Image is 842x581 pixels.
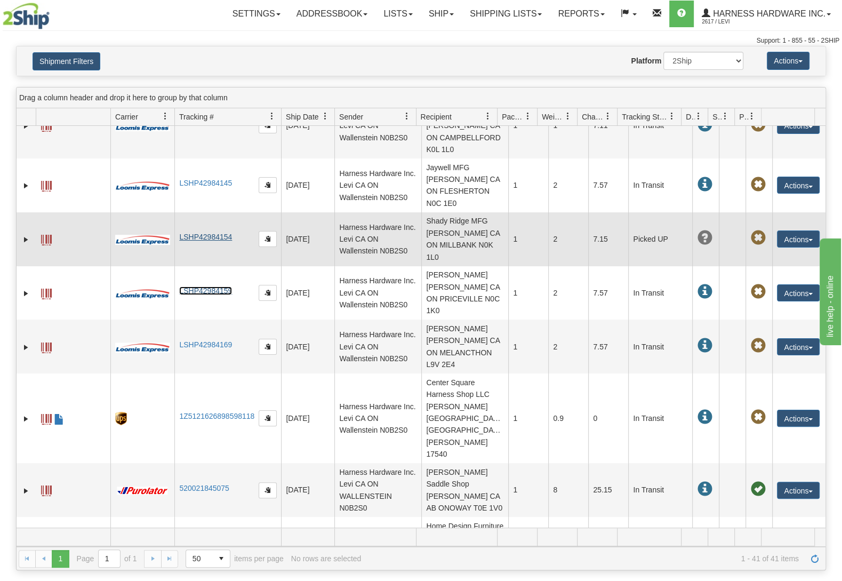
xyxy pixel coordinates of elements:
td: Harness Hardware Inc. Levi CA ON Wallenstein N0B2S0 [334,320,421,373]
td: Center Square Harness Shop LLC [PERSON_NAME] [GEOGRAPHIC_DATA] [GEOGRAPHIC_DATA] [PERSON_NAME] 17540 [421,373,508,463]
td: In Transit [628,320,692,373]
a: Reports [550,1,612,27]
span: Packages [502,112,524,122]
td: Harness Hardware Inc. Levi CA ON Wallenstein N0B2S0 [334,158,421,212]
a: Expand [21,342,31,353]
span: Recipient [421,112,452,122]
td: 2 [548,158,588,212]
span: Pickup Not Assigned [750,338,765,353]
td: 8 [548,463,588,517]
td: 1 [508,373,548,463]
td: [PERSON_NAME] Racing Silks Inc. [PERSON_NAME] CA ON CAMPBELLFORD K0L 1L0 [421,93,508,158]
span: 50 [193,553,206,564]
a: Sender filter column settings [398,107,416,125]
td: [DATE] [281,266,334,320]
span: Carrier [115,112,138,122]
span: Delivery Status [686,112,695,122]
td: Harness Hardware Inc. Levi CA ON Wallenstein N0B2S0 [334,517,421,571]
span: Pickup Not Assigned [750,410,765,425]
td: 1 [508,158,548,212]
a: Expand [21,234,31,245]
a: Label [41,481,52,498]
a: Charge filter column settings [599,107,617,125]
img: 11 - Purolator [115,487,170,495]
a: Ship Date filter column settings [316,107,334,125]
a: Carrier filter column settings [156,107,174,125]
img: 30 - Loomis Express [115,121,170,131]
td: 1 [508,463,548,517]
a: Expand [21,486,31,496]
td: 7.57 [588,158,628,212]
td: [DATE] [281,158,334,212]
a: Shipment Issues filter column settings [716,107,734,125]
span: Tracking # [179,112,214,122]
td: 2 [548,266,588,320]
span: In Transit [697,338,712,353]
a: Refresh [806,550,823,567]
span: Page sizes drop down [186,550,230,568]
a: Settings [224,1,288,27]
td: 12.79 [588,517,628,571]
td: [DATE] [281,463,334,517]
a: Pickup Status filter column settings [743,107,761,125]
button: Actions [777,410,820,427]
span: In Transit [697,410,712,425]
a: Expand [21,180,31,191]
button: Copy to clipboard [259,410,277,426]
a: Expand [21,288,31,299]
iframe: chat widget [817,236,841,345]
td: Harness Hardware Inc. Levi CA ON Wallenstein N0B2S0 [334,266,421,320]
td: [PERSON_NAME] [PERSON_NAME] CA ON MELANCTHON L9V 2E4 [421,320,508,373]
a: LSHP42984169 [179,340,232,349]
td: Harness Hardware Inc. Levi CA ON Wallenstein N0B2S0 [334,212,421,266]
a: Expand [21,121,31,131]
span: Pickup Successfully created [750,482,765,497]
span: In Transit [697,482,712,497]
span: Weight [542,112,564,122]
span: Pickup Not Assigned [750,177,765,192]
button: Actions [777,338,820,355]
td: 7.57 [588,266,628,320]
td: 2 [548,212,588,266]
td: Delivered [628,517,692,571]
td: 7.11 [588,93,628,158]
button: Actions [777,117,820,134]
td: In Transit [628,93,692,158]
td: 14 [548,517,588,571]
td: 1 [508,517,548,571]
a: Addressbook [288,1,376,27]
a: Tracking # filter column settings [263,107,281,125]
td: 25.15 [588,463,628,517]
a: 1Z5121626898598118 [179,412,254,420]
a: LSHP42984154 [179,233,232,241]
img: 8 - UPS [115,412,126,425]
a: Delivery Status filter column settings [689,107,708,125]
td: 7.57 [588,320,628,373]
td: In Transit [628,158,692,212]
button: Actions [767,52,809,70]
button: Copy to clipboard [259,231,277,247]
td: 1 [508,212,548,266]
span: In Transit [697,177,712,192]
button: Shipment Filters [33,52,100,70]
button: Actions [777,284,820,301]
td: 2 [548,320,588,373]
td: [DATE] [281,373,334,463]
a: Expand [21,413,31,424]
span: 1 - 41 of 41 items [368,554,799,563]
span: 2617 / Levi [702,17,782,27]
td: 1 [548,93,588,158]
button: Copy to clipboard [259,285,277,301]
td: Harness Hardware Inc. Levi CA ON WALLENSTEIN N0B2S0 [334,463,421,517]
span: In Transit [697,117,712,132]
span: Harness Hardware Inc. [710,9,825,18]
a: Label [41,338,52,355]
td: 7.15 [588,212,628,266]
span: Pickup Not Assigned [750,117,765,132]
td: [DATE] [281,212,334,266]
label: Platform [631,55,661,66]
td: Harness Hardware Inc. Levi CA ON Wallenstein N0B2S0 [334,373,421,463]
button: Copy to clipboard [259,117,277,133]
a: Ship [421,1,462,27]
a: Recipient filter column settings [479,107,497,125]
